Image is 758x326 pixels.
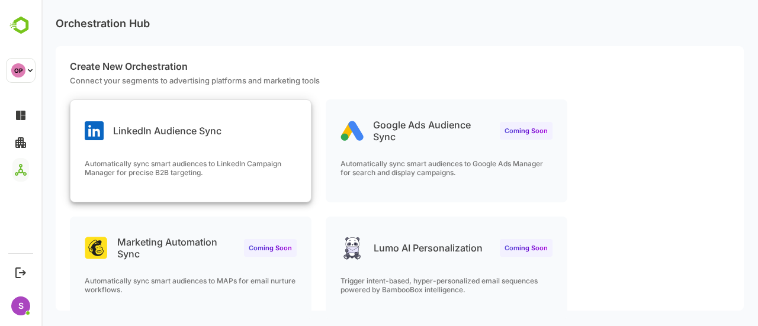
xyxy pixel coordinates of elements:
[11,296,30,315] div: S
[332,119,449,143] p: Google Ads Audience Sync
[463,244,506,252] span: Coming Soon
[299,276,511,294] p: Trigger intent-based, hyper-personalized email sequences powered by BambooBox intelligence.
[6,14,36,37] img: BambooboxLogoMark.f1c84d78b4c51b1a7b5f700c9845e183.svg
[12,264,28,280] button: Logout
[207,244,250,252] span: Coming Soon
[14,17,108,30] p: Orchestration Hub
[299,159,511,177] p: Automatically sync smart audiences to Google Ads Manager for search and display campaigns.
[28,60,702,72] p: Create New Orchestration
[332,242,441,254] p: Lumo AI Personalization
[43,159,255,177] p: Automatically sync smart audiences to LinkedIn Campaign Manager for precise B2B targeting.
[11,63,25,78] div: OP
[463,127,506,135] span: Coming Soon
[76,236,193,260] p: Marketing Automation Sync
[72,125,180,137] p: LinkedIn Audience Sync
[43,276,255,294] p: Automatically sync smart audiences to MAPs for email nurture workflows.
[28,76,702,85] p: Connect your segments to advertising platforms and marketing tools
